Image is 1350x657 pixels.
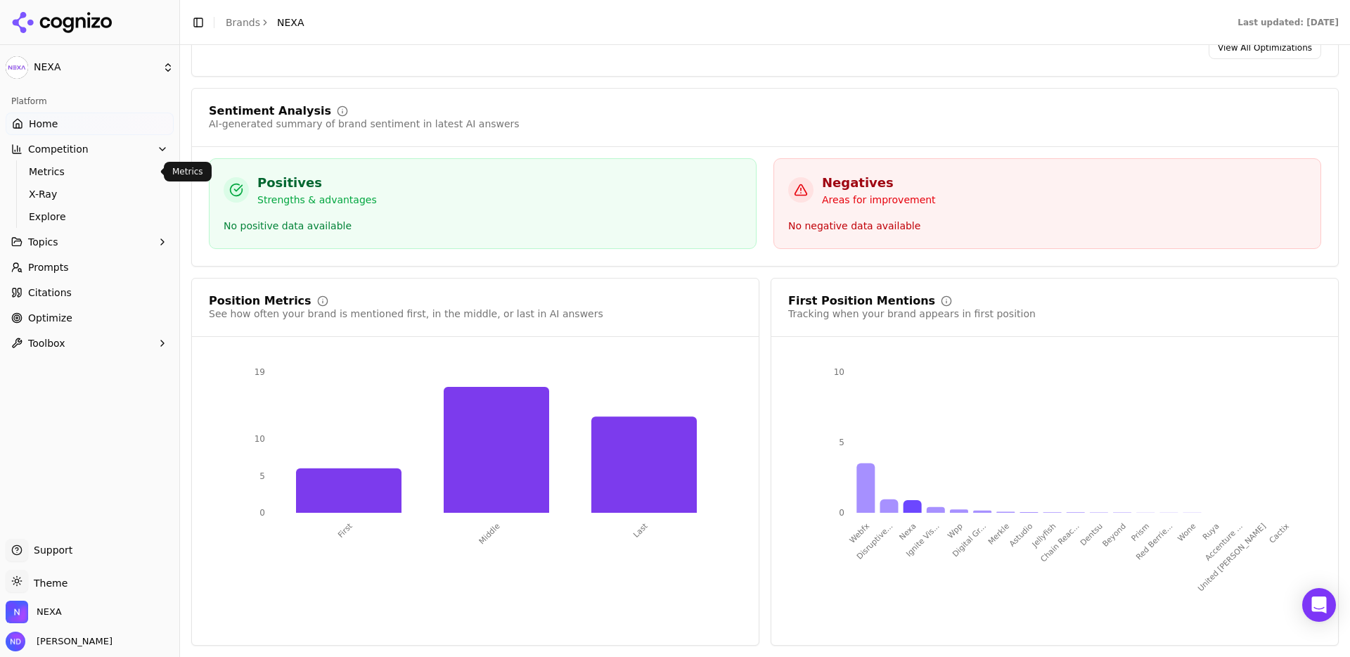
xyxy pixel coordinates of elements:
tspan: 5 [839,438,844,447]
button: Topics [6,231,174,253]
tspan: 0 [839,508,844,518]
tspan: Astudio [1008,521,1035,549]
span: Topics [28,235,58,249]
div: Platform [6,90,174,113]
span: NEXA [34,61,157,74]
span: NEXA [37,606,62,618]
tspan: Prism [1129,521,1151,543]
tspan: Ruya [1201,521,1221,542]
span: Citations [28,286,72,300]
a: Explore [23,207,157,227]
div: Domain Overview [53,83,126,92]
button: Competition [6,138,174,160]
tspan: Webfx [848,521,872,545]
tspan: United [PERSON_NAME] [1196,521,1268,593]
img: tab_keywords_by_traffic_grey.svg [140,82,151,93]
tspan: 10 [255,434,265,444]
img: NEXA [6,601,28,623]
a: Metrics [23,162,157,181]
div: AI-generated summary of brand sentiment in latest AI answers [209,117,520,131]
tspan: Last [631,521,650,540]
a: Home [6,113,174,135]
div: Position Metrics [209,295,311,307]
tspan: Ignite Vis... [904,521,941,559]
button: Open organization switcher [6,601,62,623]
tspan: Beyond [1100,521,1128,549]
tspan: Red Berrie... [1134,521,1174,561]
tspan: 5 [259,471,265,480]
span: Prompts [28,260,69,274]
div: Domain: [URL] [37,37,100,48]
div: Last updated: [DATE] [1237,17,1339,28]
tspan: Merkle [986,521,1012,547]
img: Nikhil Das [6,632,25,651]
span: Support [28,543,72,557]
tspan: Middle [477,521,502,546]
span: Metrics [29,165,151,179]
a: Prompts [6,256,174,279]
button: Toolbox [6,332,174,355]
div: See how often your brand is mentioned first, in the middle, or last in AI answers [209,307,603,321]
span: Optimize [28,311,72,325]
span: Toolbox [28,336,65,350]
tspan: 10 [834,367,844,377]
tspan: Digital Gr... [951,521,988,559]
tspan: First [336,521,354,540]
button: Open user button [6,632,112,651]
h3: Negatives [822,173,936,193]
a: View All Optimizations [1209,37,1321,59]
tspan: Disruptive... [855,521,894,561]
a: Brands [226,17,260,28]
tspan: Wone [1176,521,1198,543]
a: Optimize [6,307,174,329]
a: X-Ray [23,184,157,204]
tspan: Jellyfish [1030,521,1058,549]
div: No negative data available [788,218,1306,234]
div: Open Intercom Messenger [1302,588,1336,622]
span: Competition [28,142,89,156]
span: Home [29,117,58,131]
span: NEXA [277,15,304,30]
img: NEXA [6,56,28,79]
a: Citations [6,281,174,304]
tspan: Dentsu [1079,521,1105,547]
span: X-Ray [29,187,151,201]
span: Explore [29,210,151,224]
h3: Positives [257,173,377,193]
img: website_grey.svg [22,37,34,48]
tspan: Nexa [898,521,918,542]
span: Theme [28,578,67,589]
tspan: Chain Reac... [1039,521,1081,563]
div: Sentiment Analysis [209,106,331,117]
div: No positive data available [224,218,742,234]
div: Keywords by Traffic [155,83,237,92]
p: Strengths & advantages [257,193,377,207]
tspan: Cactix [1268,521,1292,545]
tspan: 19 [255,367,265,377]
div: First Position Mentions [788,295,935,307]
tspan: 0 [259,508,265,518]
tspan: Accenture ... [1203,521,1244,562]
div: Tracking when your brand appears in first position [788,307,1036,321]
p: Areas for improvement [822,193,936,207]
div: v 4.0.25 [39,23,69,34]
nav: breadcrumb [226,15,304,30]
img: tab_domain_overview_orange.svg [38,82,49,93]
p: Metrics [172,166,203,177]
img: logo_orange.svg [22,23,34,34]
tspan: Wpp [946,521,965,540]
span: [PERSON_NAME] [31,635,112,648]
